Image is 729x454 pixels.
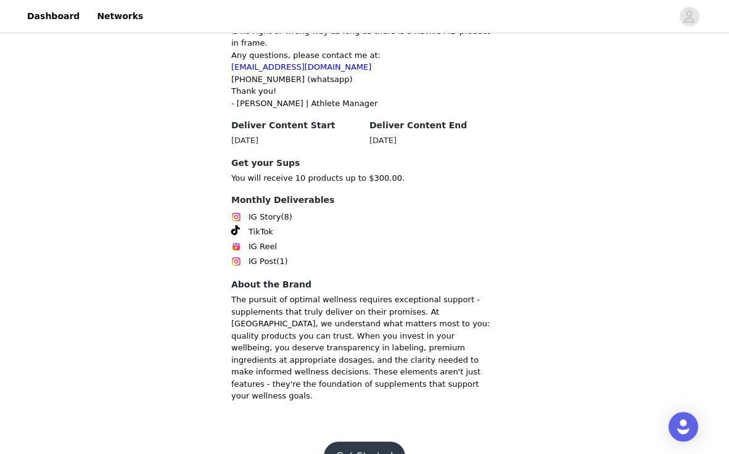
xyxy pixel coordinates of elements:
[669,412,698,442] div: Open Intercom Messenger
[369,134,498,147] div: [DATE]
[683,7,695,27] div: avatar
[231,134,360,147] div: [DATE]
[231,278,498,291] h4: About the Brand
[281,211,292,223] span: (8)
[276,255,287,268] span: (1)
[231,257,241,266] img: Instagram Icon
[231,194,498,207] h4: Monthly Deliverables
[231,73,498,86] p: [PHONE_NUMBER] (whatsapp)
[231,119,360,132] h4: Deliver Content Start
[369,119,498,132] h4: Deliver Content End
[231,85,498,97] p: Thank you!
[231,294,498,402] p: The pursuit of optimal wellness requires exceptional support - supplements that truly deliver on ...
[231,49,498,62] p: Any questions, please contact me at:
[231,157,498,170] h4: Get your Sups
[249,255,276,268] span: IG Post
[249,211,281,223] span: IG Story
[231,242,241,252] img: Instagram Reels Icon
[231,172,498,184] p: You will receive 10 products up to $300.00.
[249,241,277,253] span: IG Reel
[231,212,241,222] img: Instagram Icon
[20,2,87,30] a: Dashboard
[231,97,498,110] p: - [PERSON_NAME] | Athlete Manager
[89,2,150,30] a: Networks
[249,226,273,238] span: TikTok
[231,62,371,72] a: [EMAIL_ADDRESS][DOMAIN_NAME]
